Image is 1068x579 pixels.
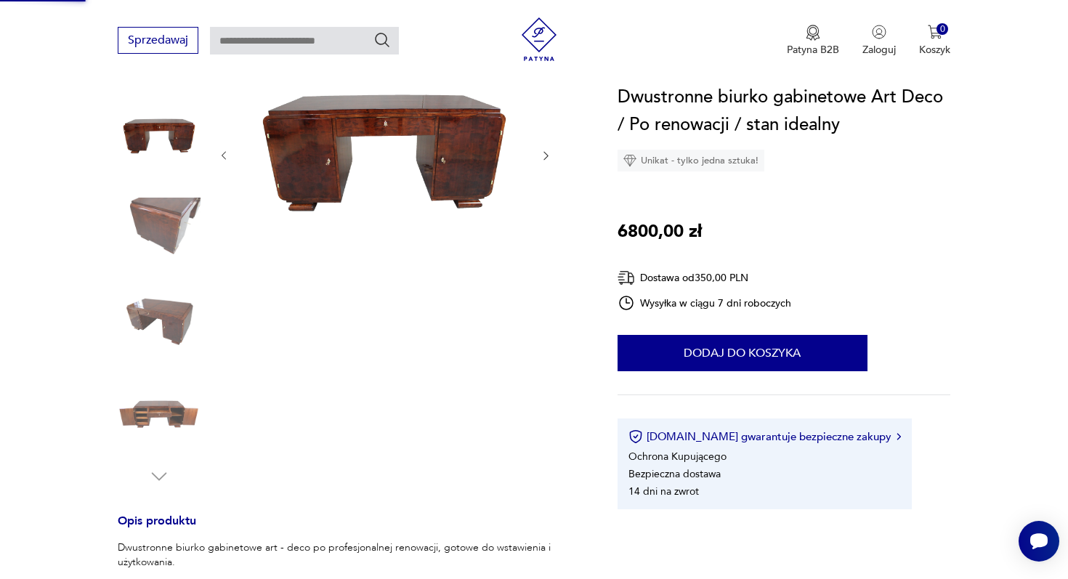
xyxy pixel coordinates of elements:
[618,269,792,287] div: Dostawa od 350,00 PLN
[787,43,839,57] p: Patyna B2B
[118,188,201,271] img: Zdjęcie produktu Dwustronne biurko gabinetowe Art Deco / Po renowacji / stan idealny
[618,218,702,246] p: 6800,00 zł
[244,66,525,243] img: Zdjęcie produktu Dwustronne biurko gabinetowe Art Deco / Po renowacji / stan idealny
[787,25,839,57] a: Ikona medaluPatyna B2B
[628,485,699,498] li: 14 dni na zwrot
[618,335,867,371] button: Dodaj do koszyka
[806,25,820,41] img: Ikona medalu
[623,154,636,167] img: Ikona diamentu
[618,269,635,287] img: Ikona dostawy
[373,31,391,49] button: Szukaj
[517,17,561,61] img: Patyna - sklep z meblami i dekoracjami vintage
[628,429,643,444] img: Ikona certyfikatu
[872,25,886,39] img: Ikonka użytkownika
[787,25,839,57] button: Patyna B2B
[618,150,764,171] div: Unikat - tylko jedna sztuka!
[118,517,583,540] h3: Opis produktu
[618,294,792,312] div: Wysyłka w ciągu 7 dni roboczych
[118,540,583,570] p: Dwustronne biurko gabinetowe art - deco po profesjonalnej renowacji, gotowe do wstawienia i użytk...
[118,95,201,178] img: Zdjęcie produktu Dwustronne biurko gabinetowe Art Deco / Po renowacji / stan idealny
[897,433,901,440] img: Ikona strzałki w prawo
[118,373,201,456] img: Zdjęcie produktu Dwustronne biurko gabinetowe Art Deco / Po renowacji / stan idealny
[919,43,950,57] p: Koszyk
[862,25,896,57] button: Zaloguj
[919,25,950,57] button: 0Koszyk
[118,36,198,46] a: Sprzedawaj
[628,450,727,463] li: Ochrona Kupującego
[936,23,949,36] div: 0
[628,429,901,444] button: [DOMAIN_NAME] gwarantuje bezpieczne zakupy
[1019,521,1059,562] iframe: Smartsupp widget button
[618,84,951,139] h1: Dwustronne biurko gabinetowe Art Deco / Po renowacji / stan idealny
[928,25,942,39] img: Ikona koszyka
[628,467,721,481] li: Bezpieczna dostawa
[118,27,198,54] button: Sprzedawaj
[862,43,896,57] p: Zaloguj
[118,280,201,363] img: Zdjęcie produktu Dwustronne biurko gabinetowe Art Deco / Po renowacji / stan idealny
